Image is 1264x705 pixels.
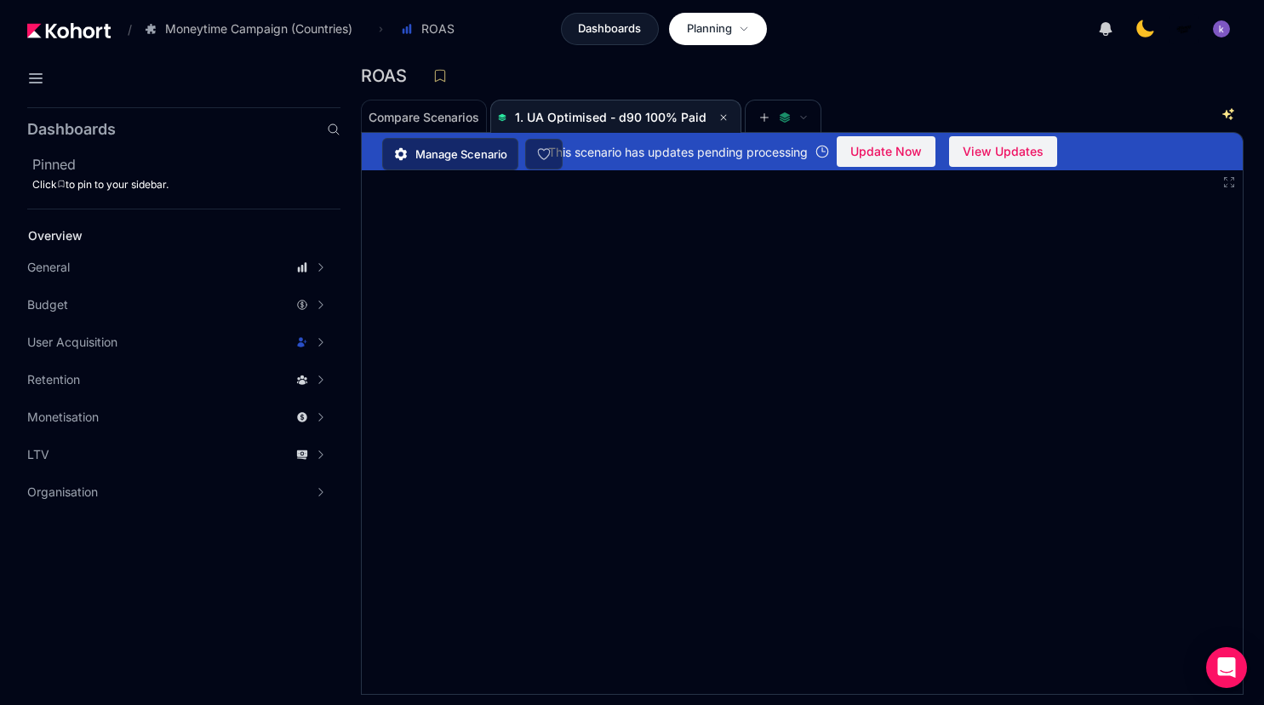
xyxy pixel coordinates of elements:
[1175,20,1193,37] img: logo_MoneyTimeLogo_1_20250619094856634230.png
[27,409,99,426] span: Monetisation
[949,136,1057,167] button: View Updates
[415,146,507,163] span: Manage Scenario
[669,13,767,45] a: Planning
[22,223,312,249] a: Overview
[27,296,68,313] span: Budget
[578,20,641,37] span: Dashboards
[1222,175,1236,189] button: Fullscreen
[32,178,340,192] div: Click to pin to your sidebar.
[32,154,340,175] h2: Pinned
[561,13,659,45] a: Dashboards
[837,136,935,167] button: Update Now
[392,14,472,43] button: ROAS
[375,22,386,36] span: ›
[963,139,1044,164] span: View Updates
[850,139,922,164] span: Update Now
[27,23,111,38] img: Kohort logo
[27,259,70,276] span: General
[27,446,49,463] span: LTV
[114,20,132,38] span: /
[515,110,706,124] span: 1. UA Optimised - d90 100% Paid
[27,334,117,351] span: User Acquisition
[27,371,80,388] span: Retention
[165,20,352,37] span: Moneytime Campaign (Countries)
[1206,647,1247,688] div: Open Intercom Messenger
[135,14,370,43] button: Moneytime Campaign (Countries)
[361,67,417,84] h3: ROAS
[27,484,98,501] span: Organisation
[27,122,116,137] h2: Dashboards
[421,20,455,37] span: ROAS
[382,138,518,170] a: Manage Scenario
[369,112,479,123] span: Compare Scenarios
[548,143,808,161] span: This scenario has updates pending processing
[28,228,83,243] span: Overview
[687,20,732,37] span: Planning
